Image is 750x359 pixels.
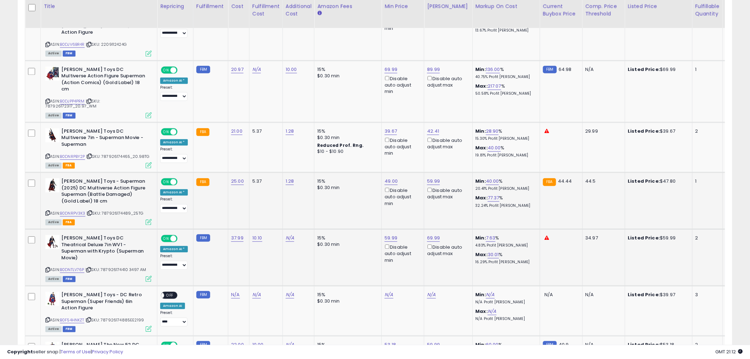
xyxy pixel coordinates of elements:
[7,349,123,355] div: seller snap | |
[252,66,261,73] a: N/A
[61,292,147,313] b: [PERSON_NAME] Toys - DC Retro Superman (Super Friends) 6in Action Figure
[385,66,397,73] a: 69.99
[317,142,364,148] b: Reduced Prof. Rng.
[628,128,660,134] b: Listed Price:
[160,77,188,84] div: Amazon AI *
[86,154,150,159] span: | SKU: 787926174465_20.98TG
[177,179,188,185] span: OFF
[60,154,85,160] a: B0DNRPBY2P
[196,234,210,242] small: FBM
[45,292,152,331] div: ASIN:
[476,144,488,151] b: Max:
[628,234,660,241] b: Listed Price:
[317,235,376,241] div: 15%
[317,2,379,10] div: Amazon Fees
[7,348,33,355] strong: Copyright
[385,74,419,95] div: Disable auto adjust min
[196,66,210,73] small: FBM
[160,303,185,309] div: Amazon AI
[586,2,622,17] div: Comp. Price Threshold
[476,252,534,265] div: %
[628,178,660,184] b: Listed Price:
[45,98,100,109] span: | SKU: 787926172317_20.97_WM
[45,128,60,142] img: 31xSC1XtQPL._SL40_.jpg
[45,178,152,224] div: ASIN:
[476,178,534,191] div: %
[695,235,717,241] div: 2
[61,235,147,263] b: [PERSON_NAME] Toys DC Theatrical Deluxe 7in WV1 - Superman with Krypto (Superman Movie)
[60,42,85,48] a: B0DJV6BR4R
[558,178,572,184] span: 44.44
[476,203,534,208] p: 32.24% Profit [PERSON_NAME]
[60,317,84,323] a: B0F54HNKZT
[63,162,75,169] span: FBA
[486,66,500,73] a: 136.00
[695,2,720,17] div: Fulfillable Quantity
[488,194,499,201] a: 77.37
[63,112,75,118] span: FBM
[427,234,440,242] a: 69.99
[545,291,553,298] span: N/A
[476,243,534,248] p: 4.83% Profit [PERSON_NAME]
[160,22,188,38] div: Preset:
[177,128,188,134] span: OFF
[231,128,242,135] a: 21.00
[160,189,188,195] div: Amazon AI *
[628,128,687,134] div: $39.67
[160,310,188,326] div: Preset:
[427,66,440,73] a: 89.99
[231,66,244,73] a: 20.97
[586,66,620,73] div: N/A
[476,66,534,79] div: %
[476,91,534,96] p: 50.58% Profit [PERSON_NAME]
[486,291,494,298] a: N/A
[317,241,376,248] div: $0.30 min
[231,2,246,10] div: Cost
[385,178,398,185] a: 49.00
[476,145,534,158] div: %
[476,28,534,33] p: 13.67% Profit [PERSON_NAME]
[559,66,572,73] span: 64.98
[252,234,262,242] a: 10.10
[177,67,188,73] span: OFF
[476,235,534,248] div: %
[160,197,188,213] div: Preset:
[427,128,439,135] a: 42.41
[476,260,534,265] p: 16.29% Profit [PERSON_NAME]
[63,219,75,225] span: FBA
[385,186,419,206] div: Disable auto adjust min
[44,2,154,10] div: Title
[317,73,376,79] div: $0.30 min
[45,235,152,281] div: ASIN:
[628,292,687,298] div: $39.97
[45,178,60,192] img: 3106xVC++CL._SL40_.jpg
[45,66,152,117] div: ASIN:
[45,112,62,118] span: All listings currently available for purchase on Amazon
[86,42,127,47] span: | SKU: 2209112424G
[45,292,60,306] img: 41khrPF4m9L._SL40_.jpg
[61,66,147,94] b: [PERSON_NAME] Toys DC Multiverse Action Figure Superman (Action Comics) (Gold Label) 18 cm
[317,10,321,16] small: Amazon Fees.
[488,308,496,315] a: N/A
[177,236,188,242] span: OFF
[252,128,277,134] div: 5.37
[695,128,717,134] div: 2
[317,184,376,191] div: $0.30 min
[286,2,312,17] div: Additional Cost
[543,178,556,186] small: FBA
[252,178,277,184] div: 5.37
[60,98,85,104] a: B0DJPP4PRM
[162,236,170,242] span: ON
[488,83,501,90] a: 217.07
[63,276,75,282] span: FBM
[543,66,557,73] small: FBM
[86,210,143,216] span: | SKU: 787926174489_25TG
[286,66,297,73] a: 10.00
[61,348,91,355] a: Terms of Use
[586,178,620,184] div: 44.5
[85,267,146,272] span: | SKU: 787926174410 3497 AM
[196,128,209,136] small: FBA
[286,178,294,185] a: 1.28
[476,83,534,96] div: %
[61,178,147,206] b: [PERSON_NAME] Toys - Superman (2025) DC Multiverse Action Figure Superman (Battle Damaged) (Gold ...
